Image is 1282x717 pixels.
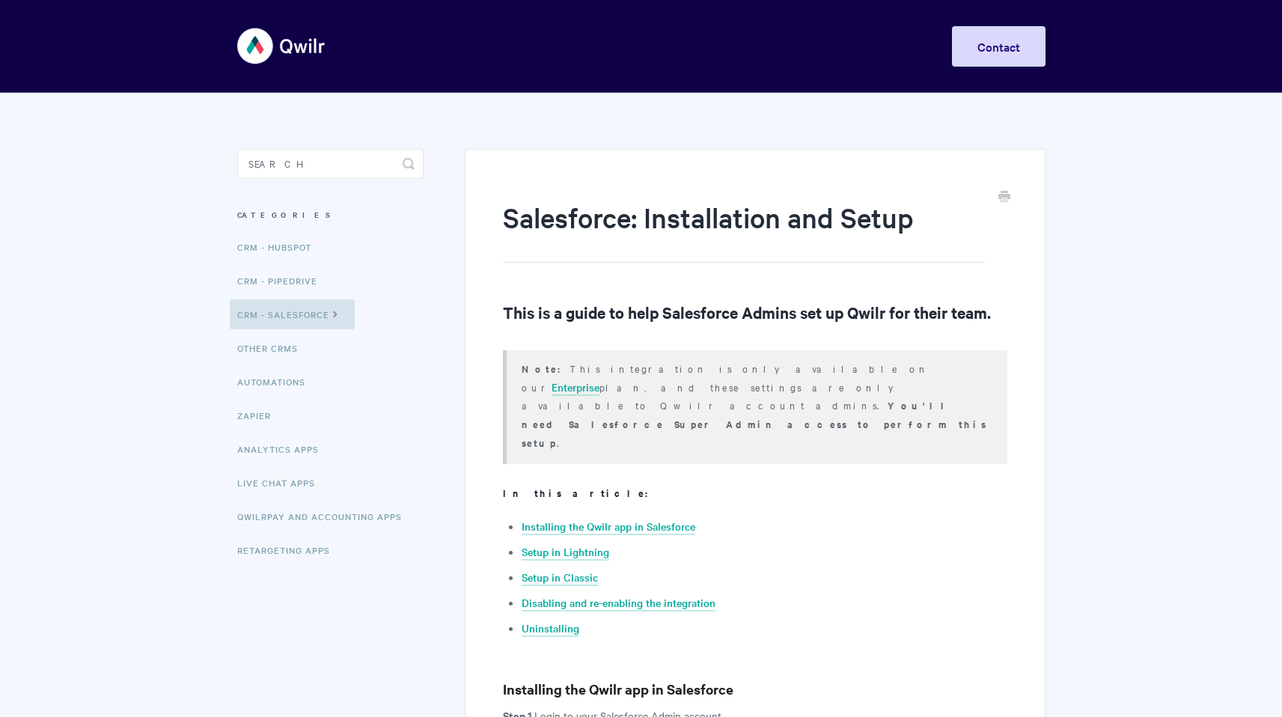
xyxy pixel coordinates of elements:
img: Qwilr Help Center [237,18,326,74]
a: Analytics Apps [237,434,330,464]
h3: Categories [237,201,424,228]
a: Contact [952,26,1046,67]
h1: Salesforce: Installation and Setup [503,198,984,263]
a: Setup in Classic [522,570,598,586]
a: QwilrPay and Accounting Apps [237,501,413,531]
h2: This is a guide to help Salesforce Admins set up Qwilr for their team. [503,300,1007,324]
a: Automations [237,367,317,397]
a: Installing the Qwilr app in Salesforce [522,519,695,535]
a: Retargeting Apps [237,535,341,565]
a: CRM - Pipedrive [237,266,329,296]
input: Search [237,149,424,179]
h3: Installing the Qwilr app in Salesforce [503,679,1007,700]
a: Live Chat Apps [237,468,326,498]
a: Print this Article [998,189,1010,206]
a: Setup in Lightning [522,544,609,561]
a: CRM - Salesforce [230,299,355,329]
strong: Note: [522,361,570,376]
a: Uninstalling [522,620,579,637]
a: Disabling and re-enabling the integration [522,595,715,611]
a: CRM - HubSpot [237,232,323,262]
a: Other CRMs [237,333,309,363]
p: This integration is only available on our plan, and these settings are only available to Qwilr ac... [522,359,988,452]
a: Enterprise [552,379,599,396]
b: In this article: [503,486,657,500]
strong: You'll need Salesforce Super Admin access to perform this setup [522,398,986,450]
a: Zapier [237,400,282,430]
